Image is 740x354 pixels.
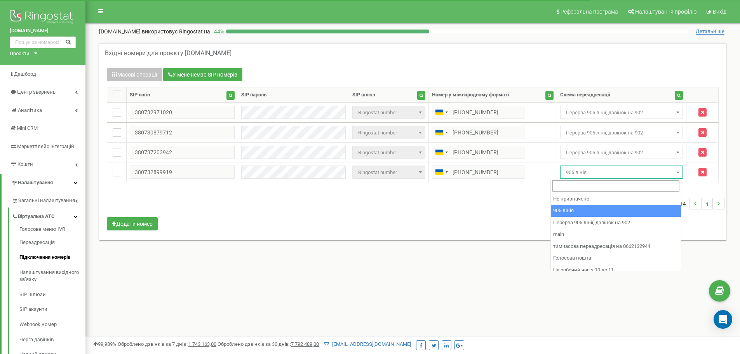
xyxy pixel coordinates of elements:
a: Віртуальна АТС [12,208,85,223]
nav: ... [671,190,724,217]
a: [EMAIL_ADDRESS][DOMAIN_NAME] [324,341,411,347]
button: Масові операції [107,68,162,81]
a: SIP шлюзи [19,287,85,302]
a: Налаштування вихідного зв’язку [19,265,85,287]
div: Номер у міжнародному форматі [432,91,509,99]
span: Аналiтика [18,107,42,113]
span: Оброблено дзвінків за 30 днів : [218,341,319,347]
li: Не призначено [551,193,681,205]
u: 7 792 489,00 [291,341,319,347]
a: Переадресація [19,235,85,250]
span: Перерва 905 лінії, дзвінок на 902 [560,146,683,159]
a: Підключення номерів [19,250,85,265]
div: Схема переадресації [560,91,610,99]
div: Telephone country code [432,146,450,159]
span: Ringostat number [352,166,426,179]
span: Реферальна програма [561,9,618,15]
p: 44 % [210,28,226,35]
input: 050 123 4567 [432,146,524,159]
input: Пошук за номером [10,37,76,48]
span: Перерва 905 лінії, дзвінок на 902 [560,126,683,139]
li: 1 [701,198,713,209]
span: Mini CRM [17,125,38,131]
button: Додати номер [107,217,158,230]
span: 99,989% [93,341,117,347]
span: Центр звернень [17,89,56,95]
span: використовує Ringostat на [142,28,210,35]
span: 905 лінія [563,167,680,178]
a: Загальні налаштування [12,192,85,208]
li: Перерва 905 лінії, дзвінок на 902 [551,217,681,229]
a: SIP акаунти [19,302,85,317]
span: Віртуальна АТС [18,213,55,220]
span: Перерва 905 лінії, дзвінок на 902 [563,127,680,138]
h5: Вхідні номери для проєкту [DOMAIN_NAME] [105,50,232,57]
div: Telephone country code [432,106,450,119]
u: 1 743 163,00 [188,341,216,347]
li: Не робочий час з 10 до 11 [551,264,681,276]
span: Ringostat number [355,167,423,178]
span: 905 лінія [560,166,683,179]
span: Загальні налаштування [18,197,75,204]
span: Налаштування [18,180,53,185]
span: Перерва 905 лінії, дзвінок на 902 [563,107,680,118]
span: Ringostat number [352,106,426,119]
span: Ringostat number [355,147,423,158]
a: Налаштування [2,174,85,192]
input: 050 123 4567 [432,126,524,139]
input: 050 123 4567 [432,106,524,119]
a: Webhook номер [19,317,85,332]
div: SIP логін [130,91,150,99]
li: 905 лінія [551,205,681,217]
span: Ringostat number [355,127,423,138]
div: SIP шлюз [352,91,375,99]
span: Ringostat number [352,146,426,159]
li: main [551,228,681,241]
button: У мене немає SIP номерів [163,68,242,81]
div: Open Intercom Messenger [714,310,732,329]
span: Кошти [17,161,33,167]
span: Ringostat number [355,107,423,118]
span: Перерва 905 лінії, дзвінок на 902 [563,147,680,158]
li: Голосова пошта [551,252,681,264]
span: Ringostat number [352,126,426,139]
span: Оброблено дзвінків за 7 днів : [118,341,216,347]
img: Ringostat logo [10,8,76,27]
span: Вихід [713,9,726,15]
p: [DOMAIN_NAME] [99,28,210,35]
div: Проєкти [10,50,30,58]
a: Голосове меню IVR [19,226,85,235]
th: SIP пароль [238,87,349,103]
span: Перерва 905 лінії, дзвінок на 902 [560,106,683,119]
div: Telephone country code [432,166,450,178]
span: Детальніше [696,28,724,35]
div: Telephone country code [432,126,450,139]
input: 050 123 4567 [432,166,524,179]
span: Маркетплейс інтеграцій [17,143,74,149]
a: [DOMAIN_NAME] [10,27,76,35]
span: Налаштування профілю [635,9,696,15]
span: Дашборд [14,71,36,77]
a: Черга дзвінків [19,332,85,347]
li: тимчасова переадресація на 0662132944 [551,241,681,253]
